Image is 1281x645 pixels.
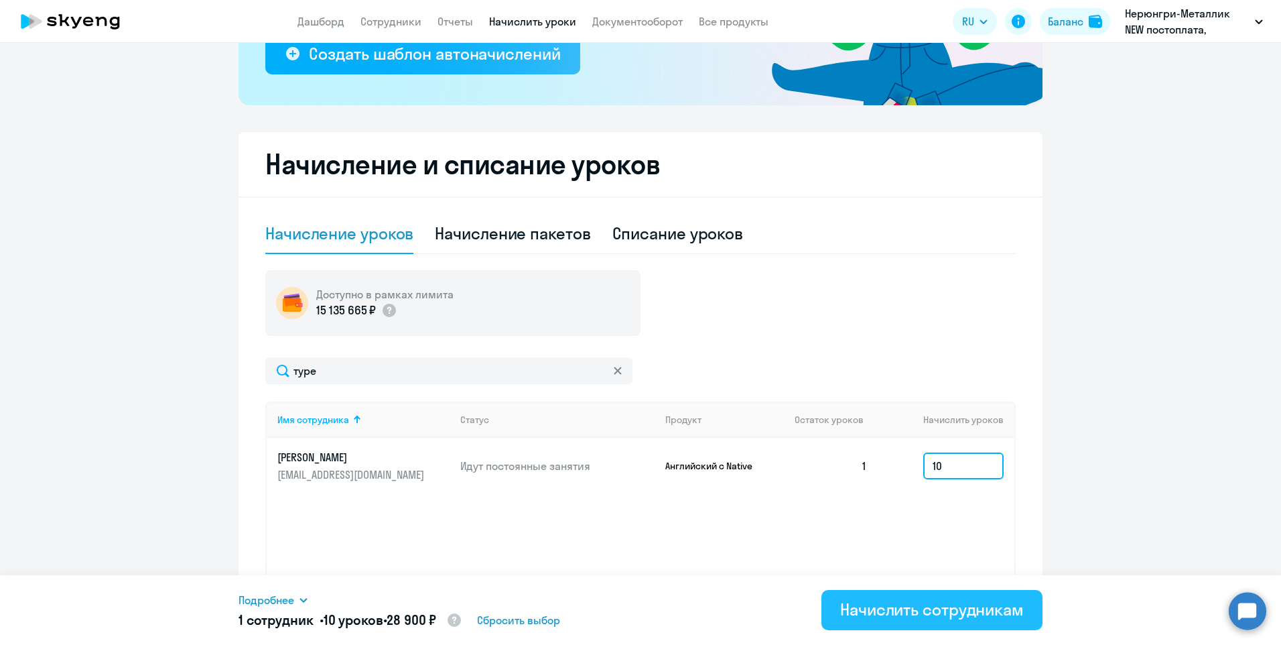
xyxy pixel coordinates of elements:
p: 15 135 665 ₽ [316,302,376,319]
a: Все продукты [699,15,768,28]
div: Имя сотрудника [277,414,450,426]
a: Отчеты [437,15,473,28]
div: Начисление уроков [265,223,413,244]
a: Сотрудники [360,15,421,28]
div: Статус [460,414,655,426]
p: Идут постоянные занятия [460,459,655,473]
a: Начислить уроки [489,15,576,28]
img: wallet-circle.png [276,287,308,319]
input: Поиск по имени, email, продукту или статусу [265,357,632,384]
span: Подробнее [239,592,294,608]
p: [EMAIL_ADDRESS][DOMAIN_NAME] [277,467,427,482]
span: Остаток уроков [795,414,864,426]
span: Сбросить выбор [477,612,560,628]
div: Имя сотрудника [277,414,349,426]
button: RU [953,8,997,35]
p: [PERSON_NAME] [277,450,427,465]
span: RU [962,13,974,30]
button: Создать шаблон автоначислений [265,34,580,74]
div: Остаток уроков [795,414,878,426]
div: Создать шаблон автоначислений [309,43,560,64]
h2: Начисление и списание уроков [265,148,1016,180]
div: Списание уроков [612,223,744,244]
a: Дашборд [297,15,344,28]
div: Статус [460,414,489,426]
p: Нерюнгри-Металлик NEW постоплата, НОРДГОЛД МЕНЕДЖМЕНТ, ООО [1125,5,1250,38]
button: Нерюнгри-Металлик NEW постоплата, НОРДГОЛД МЕНЕДЖМЕНТ, ООО [1118,5,1270,38]
span: 10 уроков [324,611,383,628]
a: [PERSON_NAME][EMAIL_ADDRESS][DOMAIN_NAME] [277,450,450,482]
button: Начислить сотрудникам [821,590,1042,630]
a: Документооборот [592,15,683,28]
div: Начислить сотрудникам [840,599,1024,620]
h5: 1 сотрудник • • [239,611,462,631]
button: Балансbalance [1040,8,1110,35]
div: Продукт [665,414,701,426]
div: Продукт [665,414,785,426]
h5: Доступно в рамках лимита [316,287,454,302]
p: Английский с Native [665,460,766,472]
th: Начислить уроков [878,402,1014,438]
div: Баланс [1048,13,1083,30]
img: balance [1089,15,1102,28]
span: 28 900 ₽ [387,611,436,628]
td: 1 [784,438,878,494]
div: Начисление пакетов [435,223,590,244]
